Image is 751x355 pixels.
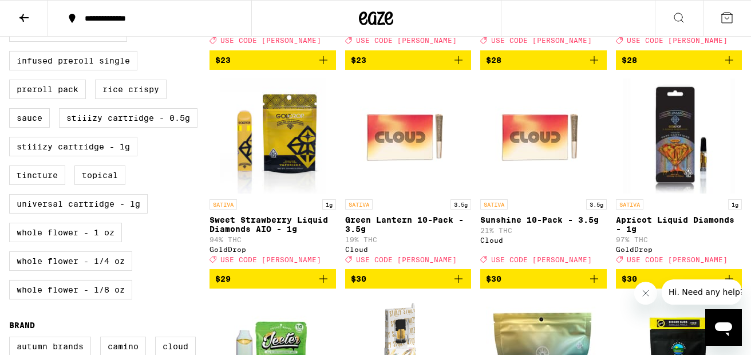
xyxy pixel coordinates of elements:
img: GoldDrop - Sweet Strawberry Liquid Diamonds AIO - 1g [220,79,326,194]
p: 19% THC [345,236,472,243]
button: Add to bag [345,269,472,289]
legend: Brand [9,321,35,330]
p: 1g [322,199,336,210]
p: Apricot Liquid Diamonds - 1g [616,215,742,234]
span: $30 [351,274,366,283]
p: 21% THC [480,227,607,234]
p: 3.5g [450,199,471,210]
button: Add to bag [480,50,607,70]
iframe: Button to launch messaging window [705,309,742,346]
span: $23 [351,56,366,65]
span: USE CODE [PERSON_NAME] [491,256,592,263]
div: GoldDrop [210,246,336,253]
a: Open page for Sunshine 10-Pack - 3.5g from Cloud [480,79,607,269]
span: USE CODE [PERSON_NAME] [220,256,321,263]
p: 1g [728,199,742,210]
a: Open page for Green Lantern 10-Pack - 3.5g from Cloud [345,79,472,269]
label: Infused Preroll Single [9,51,137,70]
span: USE CODE [PERSON_NAME] [491,37,592,45]
p: Sweet Strawberry Liquid Diamonds AIO - 1g [210,215,336,234]
span: USE CODE [PERSON_NAME] [627,37,728,45]
p: SATIVA [345,199,373,210]
a: Open page for Sweet Strawberry Liquid Diamonds AIO - 1g from GoldDrop [210,79,336,269]
img: Cloud - Sunshine 10-Pack - 3.5g [486,79,600,194]
div: GoldDrop [616,246,742,253]
span: Hi. Need any help? [7,8,82,17]
span: $28 [622,56,637,65]
label: STIIIZY Cartridge - 1g [9,137,137,156]
label: STIIIZY Cartridge - 0.5g [59,108,197,128]
p: Sunshine 10-Pack - 3.5g [480,215,607,224]
label: Whole Flower - 1/8 oz [9,280,132,299]
span: $23 [215,56,231,65]
button: Add to bag [480,269,607,289]
div: Cloud [345,246,472,253]
label: Whole Flower - 1 oz [9,223,122,242]
span: USE CODE [PERSON_NAME] [627,256,728,263]
button: Add to bag [616,269,742,289]
span: $30 [622,274,637,283]
button: Add to bag [210,269,336,289]
p: SATIVA [210,199,237,210]
label: Universal Cartridge - 1g [9,194,148,214]
label: Topical [74,165,125,185]
span: $28 [486,56,501,65]
label: Tincture [9,165,65,185]
p: SATIVA [480,199,508,210]
p: Green Lantern 10-Pack - 3.5g [345,215,472,234]
iframe: Message from company [662,279,742,305]
iframe: Close message [634,282,657,305]
span: $30 [486,274,501,283]
img: GoldDrop - Apricot Liquid Diamonds - 1g [623,79,735,194]
img: Cloud - Green Lantern 10-Pack - 3.5g [351,79,465,194]
p: 3.5g [586,199,607,210]
label: Preroll Pack [9,80,86,99]
p: SATIVA [616,199,643,210]
p: 94% THC [210,236,336,243]
label: Rice Crispy [95,80,167,99]
span: USE CODE [PERSON_NAME] [220,37,321,45]
button: Add to bag [210,50,336,70]
a: Open page for Apricot Liquid Diamonds - 1g from GoldDrop [616,79,742,269]
label: Sauce [9,108,50,128]
button: Add to bag [616,50,742,70]
label: Whole Flower - 1/4 oz [9,251,132,271]
button: Add to bag [345,50,472,70]
div: Cloud [480,236,607,244]
span: USE CODE [PERSON_NAME] [356,37,457,45]
span: $29 [215,274,231,283]
p: 97% THC [616,236,742,243]
span: USE CODE [PERSON_NAME] [356,256,457,263]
